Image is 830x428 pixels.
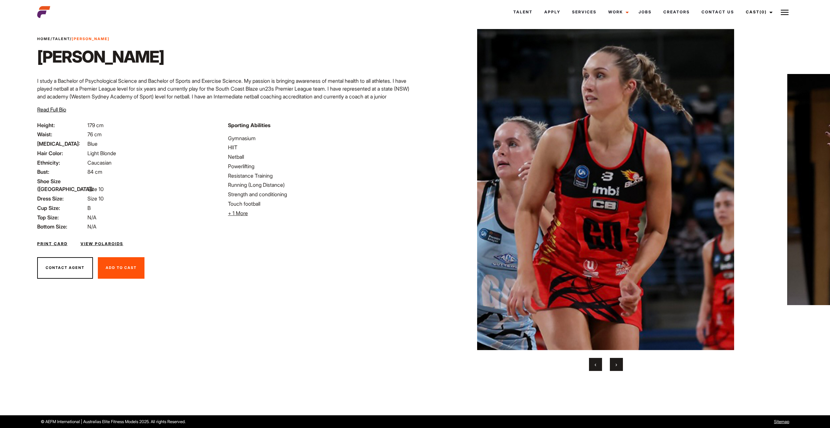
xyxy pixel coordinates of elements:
[37,149,86,157] span: Hair Color:
[37,106,66,113] button: Read Full Bio
[228,153,411,161] li: Netball
[740,3,777,21] a: Cast(0)
[228,162,411,170] li: Powerlifting
[53,37,70,41] a: Talent
[87,186,104,192] span: Size 10
[87,223,97,230] span: N/A
[87,205,91,211] span: B
[72,37,110,41] strong: [PERSON_NAME]
[538,3,566,21] a: Apply
[37,37,51,41] a: Home
[37,140,86,148] span: [MEDICAL_DATA]:
[37,223,86,230] span: Bottom Size:
[37,77,411,108] p: I study a Bachelor of Psychological Science and Bachelor of Sports and Exercise Science. My passi...
[595,361,596,368] span: Previous
[228,122,270,128] strong: Sporting Abilities
[615,361,617,368] span: Next
[87,195,104,202] span: Size 10
[760,9,767,14] span: (0)
[87,131,102,138] span: 76 cm
[228,190,411,198] li: Strength and conditioning
[87,150,116,156] span: Light Blonde
[228,200,411,208] li: Touch football
[106,265,137,270] span: Add To Cast
[87,159,112,166] span: Caucasian
[507,3,538,21] a: Talent
[98,257,144,279] button: Add To Cast
[87,140,98,147] span: Blue
[37,214,86,221] span: Top Size:
[37,6,50,19] img: cropped-aefm-brand-fav-22-square.png
[87,122,104,128] span: 179 cm
[633,3,657,21] a: Jobs
[37,121,86,129] span: Height:
[37,36,110,42] span: / /
[228,172,411,180] li: Resistance Training
[228,134,411,142] li: Gymnasium
[430,29,781,350] img: asa
[37,168,86,176] span: Bust:
[87,214,97,221] span: N/A
[37,47,164,66] h1: [PERSON_NAME]
[781,8,789,16] img: Burger icon
[566,3,602,21] a: Services
[228,143,411,151] li: HIIT
[228,210,248,216] span: + 1 More
[657,3,696,21] a: Creators
[37,241,68,247] a: Print Card
[37,130,86,138] span: Waist:
[81,241,123,247] a: View Polaroids
[602,3,633,21] a: Work
[87,169,102,175] span: 84 cm
[37,177,86,193] span: Shoe Size ([GEOGRAPHIC_DATA]):
[37,195,86,202] span: Dress Size:
[37,159,86,167] span: Ethnicity:
[37,257,93,279] button: Contact Agent
[41,419,474,425] p: © AEFM International | Australias Elite Fitness Models 2025. All rights Reserved.
[37,204,86,212] span: Cup Size:
[774,419,789,424] a: Sitemap
[228,181,411,189] li: Running (Long Distance)
[696,3,740,21] a: Contact Us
